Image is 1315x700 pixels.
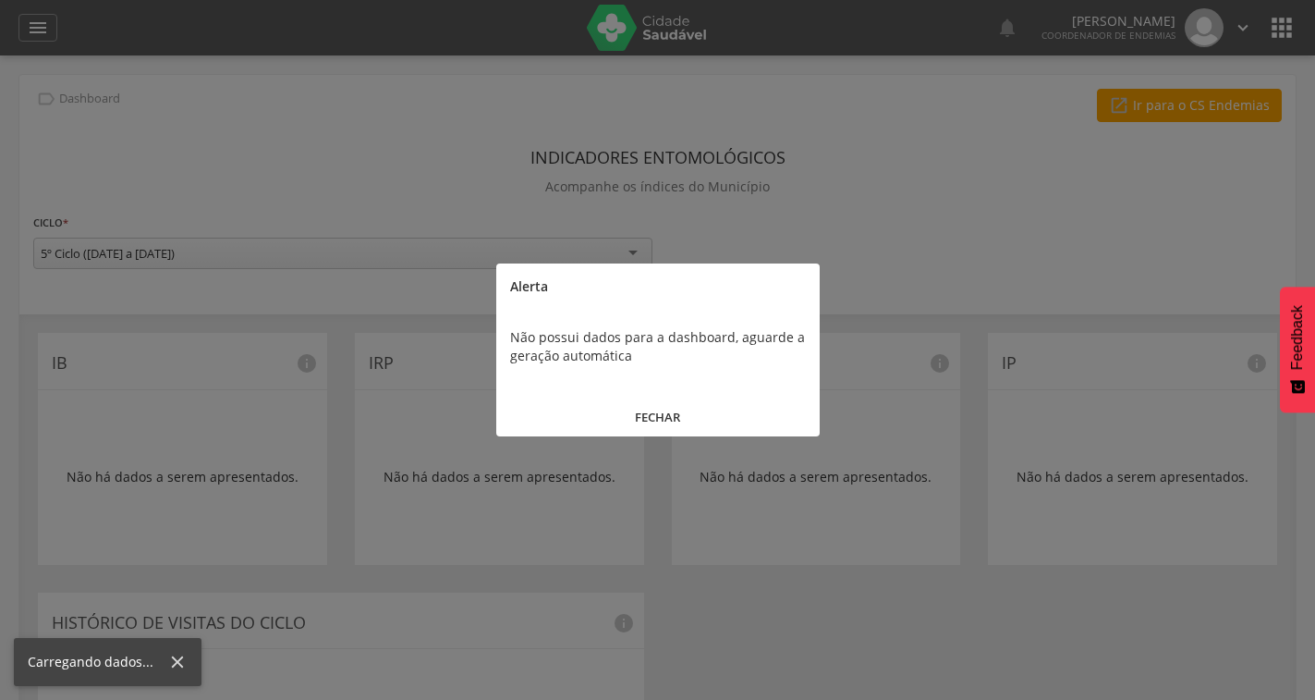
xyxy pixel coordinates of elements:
[496,264,820,310] div: Alerta
[28,653,167,671] div: Carregando dados...
[496,398,820,437] button: FECHAR
[496,310,820,384] div: Não possui dados para a dashboard, aguarde a geração automática
[1280,287,1315,412] button: Feedback - Mostrar pesquisa
[1289,305,1306,370] span: Feedback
